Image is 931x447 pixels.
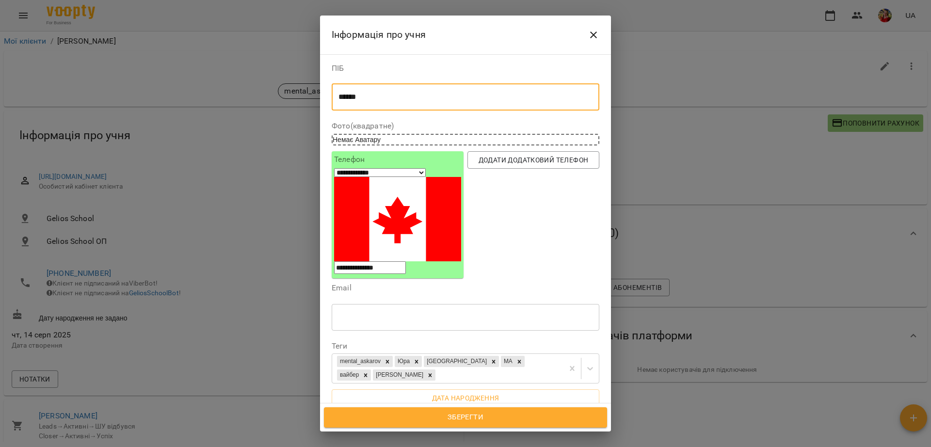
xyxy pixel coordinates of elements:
[332,342,599,350] label: Теги
[332,27,426,42] h6: Інформація про учня
[334,177,461,262] img: Canada
[334,156,461,163] label: Телефон
[332,284,599,292] label: Email
[324,407,607,428] button: Зберегти
[334,168,426,177] select: Phone number country
[332,122,599,130] label: Фото(квадратне)
[395,356,411,367] div: Юра
[373,369,425,381] div: [PERSON_NAME]
[332,389,599,407] button: Дата народження
[467,151,599,169] button: Додати додатковий телефон
[339,392,592,404] span: Дата народження
[337,369,360,381] div: вайбер
[337,356,382,367] div: mental_askarov
[332,64,599,72] label: ПІБ
[335,411,596,424] span: Зберегти
[582,23,605,47] button: Close
[475,154,592,166] span: Додати додатковий телефон
[501,356,514,367] div: МА
[424,356,488,367] div: [GEOGRAPHIC_DATA]
[333,136,381,144] span: Немає Аватару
